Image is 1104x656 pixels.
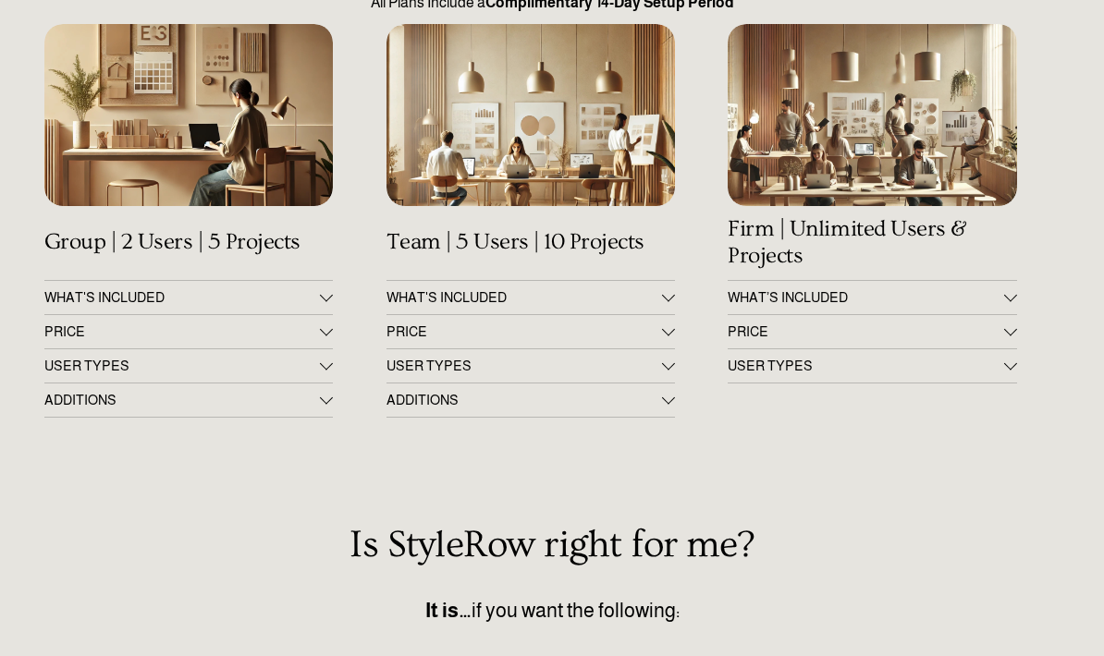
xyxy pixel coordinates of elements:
[728,216,1017,270] h4: Firm | Unlimited Users & Projects
[44,596,1061,626] p: if you want the following:
[386,229,676,256] h4: Team | 5 Users | 10 Projects
[44,349,334,383] button: USER TYPES
[386,324,663,339] span: PRICE
[386,315,676,348] button: PRICE
[386,393,663,407] span: ADDITIONS
[728,290,1004,305] span: WHAT’S INCLUDED
[386,290,663,305] span: WHAT'S INCLUDED
[44,393,321,407] span: ADDITIONS
[728,324,1004,339] span: PRICE
[425,599,472,622] strong: It is…
[728,281,1017,314] button: WHAT’S INCLUDED
[728,349,1017,383] button: USER TYPES
[44,229,334,256] h4: Group | 2 Users | 5 Projects
[44,324,321,339] span: PRICE
[44,290,321,305] span: WHAT'S INCLUDED
[386,349,676,383] button: USER TYPES
[44,524,1061,567] h2: Is StyleRow right for me?
[386,358,663,373] span: USER TYPES
[386,383,676,417] button: ADDITIONS
[44,383,334,417] button: ADDITIONS
[44,281,334,314] button: WHAT'S INCLUDED
[44,315,334,348] button: PRICE
[386,281,676,314] button: WHAT'S INCLUDED
[44,358,321,373] span: USER TYPES
[728,358,1004,373] span: USER TYPES
[728,315,1017,348] button: PRICE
